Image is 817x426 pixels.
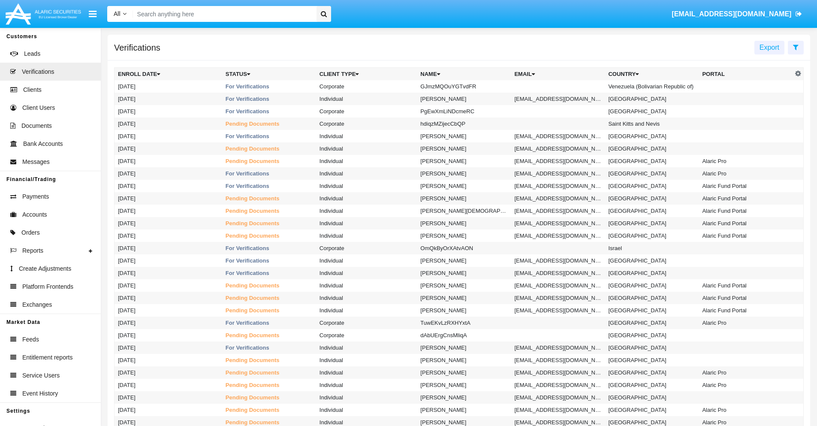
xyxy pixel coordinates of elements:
td: [DATE] [115,130,222,142]
td: [DATE] [115,354,222,366]
td: Individual [316,279,417,292]
td: [EMAIL_ADDRESS][DOMAIN_NAME] [511,391,605,404]
td: [GEOGRAPHIC_DATA] [605,404,699,416]
td: [GEOGRAPHIC_DATA] [605,341,699,354]
td: Individual [316,142,417,155]
td: [GEOGRAPHIC_DATA] [605,379,699,391]
span: Platform Frontends [22,282,73,291]
th: Name [417,68,511,81]
td: [DATE] [115,80,222,93]
span: Entitlement reports [22,353,73,362]
td: Individual [316,341,417,354]
td: [DATE] [115,317,222,329]
td: Pending Documents [222,192,316,205]
td: [DATE] [115,105,222,118]
td: For Verifications [222,180,316,192]
td: [EMAIL_ADDRESS][DOMAIN_NAME] [511,93,605,105]
td: [DATE] [115,341,222,354]
span: Export [760,44,779,51]
td: [EMAIL_ADDRESS][DOMAIN_NAME] [511,205,605,217]
td: Individual [316,304,417,317]
td: Pending Documents [222,391,316,404]
td: For Verifications [222,105,316,118]
td: [PERSON_NAME] [417,230,511,242]
span: Payments [22,192,49,201]
td: Corporate [316,329,417,341]
td: Individual [316,404,417,416]
span: Leads [24,49,40,58]
td: For Verifications [222,317,316,329]
td: Venezuela (Bolivarian Republic of) [605,80,699,93]
td: [EMAIL_ADDRESS][DOMAIN_NAME] [511,254,605,267]
td: [PERSON_NAME] [417,354,511,366]
td: [PERSON_NAME] [417,404,511,416]
td: [DATE] [115,180,222,192]
td: Pending Documents [222,217,316,230]
td: TuwEKvLzRXHYxtA [417,317,511,329]
td: Pending Documents [222,366,316,379]
td: [EMAIL_ADDRESS][DOMAIN_NAME] [511,379,605,391]
td: Alaric Fund Portal [699,279,793,292]
td: [GEOGRAPHIC_DATA] [605,142,699,155]
input: Search [133,6,314,22]
td: [GEOGRAPHIC_DATA] [605,254,699,267]
td: [DATE] [115,230,222,242]
td: For Verifications [222,254,316,267]
td: [EMAIL_ADDRESS][DOMAIN_NAME] [511,404,605,416]
span: Messages [22,157,50,166]
td: [EMAIL_ADDRESS][DOMAIN_NAME] [511,155,605,167]
span: Reports [22,246,43,255]
td: Pending Documents [222,205,316,217]
td: [GEOGRAPHIC_DATA] [605,317,699,329]
td: Individual [316,192,417,205]
td: Alaric Fund Portal [699,192,793,205]
td: [EMAIL_ADDRESS][DOMAIN_NAME] [511,354,605,366]
td: [EMAIL_ADDRESS][DOMAIN_NAME] [511,167,605,180]
td: Pending Documents [222,279,316,292]
td: Individual [316,155,417,167]
td: Alaric Fund Portal [699,292,793,304]
span: Orders [21,228,40,237]
td: Individual [316,230,417,242]
td: [DATE] [115,118,222,130]
h5: Verifications [114,44,160,51]
td: [DATE] [115,404,222,416]
td: [PERSON_NAME] [417,130,511,142]
th: Portal [699,68,793,81]
td: Individual [316,167,417,180]
td: [EMAIL_ADDRESS][DOMAIN_NAME] [511,279,605,292]
td: Individual [316,354,417,366]
td: Individual [316,391,417,404]
td: Alaric Pro [699,317,793,329]
td: [GEOGRAPHIC_DATA] [605,354,699,366]
td: Individual [316,130,417,142]
td: Alaric Fund Portal [699,230,793,242]
td: [PERSON_NAME] [417,304,511,317]
td: [DATE] [115,167,222,180]
td: Pending Documents [222,304,316,317]
td: [DATE] [115,391,222,404]
td: Individual [316,93,417,105]
td: [GEOGRAPHIC_DATA] [605,130,699,142]
td: [EMAIL_ADDRESS][DOMAIN_NAME] [511,180,605,192]
td: For Verifications [222,130,316,142]
td: [DATE] [115,142,222,155]
td: For Verifications [222,267,316,279]
td: Alaric Fund Portal [699,180,793,192]
td: [GEOGRAPHIC_DATA] [605,267,699,279]
td: [EMAIL_ADDRESS][DOMAIN_NAME] [511,230,605,242]
td: Individual [316,254,417,267]
td: [PERSON_NAME] [417,292,511,304]
td: [PERSON_NAME] [417,180,511,192]
span: Event History [22,389,58,398]
td: [GEOGRAPHIC_DATA] [605,155,699,167]
td: [PERSON_NAME] [417,267,511,279]
a: [EMAIL_ADDRESS][DOMAIN_NAME] [668,2,806,26]
td: [GEOGRAPHIC_DATA] [605,279,699,292]
td: Corporate [316,242,417,254]
th: Country [605,68,699,81]
span: Client Users [22,103,55,112]
span: Bank Accounts [23,139,63,148]
td: [DATE] [115,379,222,391]
td: [DATE] [115,304,222,317]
